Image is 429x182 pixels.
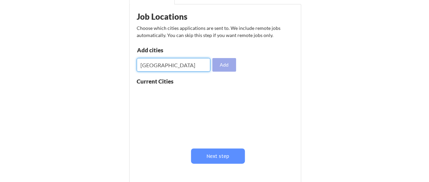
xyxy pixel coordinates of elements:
[137,24,293,39] div: Choose which cities applications are sent to. We include remote jobs automatically. You can skip ...
[212,58,236,72] button: Add
[137,58,211,72] input: Type here...
[137,13,222,21] div: Job Locations
[137,78,189,84] div: Current Cities
[137,47,207,53] div: Add cities
[191,148,245,164] button: Next step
